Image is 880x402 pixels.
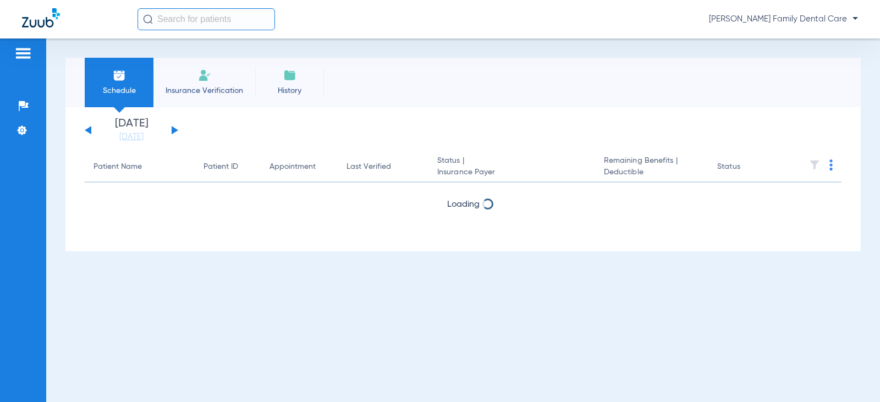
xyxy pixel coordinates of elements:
div: Patient Name [94,161,186,173]
img: Search Icon [143,14,153,24]
th: Status [708,152,783,183]
th: Status | [428,152,595,183]
img: group-dot-blue.svg [829,159,833,170]
a: [DATE] [98,131,164,142]
input: Search for patients [137,8,275,30]
span: Deductible [604,167,700,178]
span: Insurance Verification [162,85,247,96]
div: Patient Name [94,161,142,173]
li: [DATE] [98,118,164,142]
div: Patient ID [204,161,238,173]
div: Appointment [269,161,316,173]
span: [PERSON_NAME] Family Dental Care [709,14,858,25]
div: Patient ID [204,161,252,173]
div: Last Verified [346,161,391,173]
span: History [263,85,316,96]
img: filter.svg [809,159,820,170]
span: Insurance Payer [437,167,586,178]
span: Schedule [93,85,145,96]
img: Manual Insurance Verification [198,69,211,82]
div: Last Verified [346,161,420,173]
img: History [283,69,296,82]
th: Remaining Benefits | [595,152,708,183]
img: hamburger-icon [14,47,32,60]
span: Loading [447,200,480,209]
img: Schedule [113,69,126,82]
div: Appointment [269,161,329,173]
img: Zuub Logo [22,8,60,27]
